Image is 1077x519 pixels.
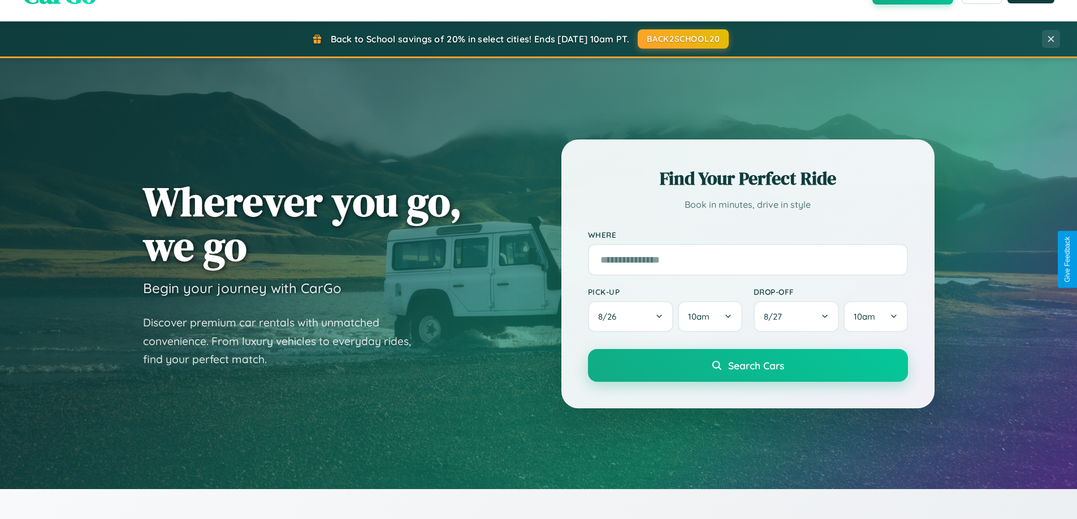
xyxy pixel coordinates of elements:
button: 8/26 [588,301,674,332]
button: 10am [844,301,907,332]
label: Pick-up [588,287,742,296]
h3: Begin your journey with CarGo [143,280,341,296]
p: Book in minutes, drive in style [588,197,908,213]
button: BACK2SCHOOL20 [638,29,729,49]
label: Drop-off [754,287,908,296]
h2: Find Your Perfect Ride [588,166,908,191]
div: Give Feedback [1063,237,1071,282]
span: 8 / 27 [764,311,788,322]
button: 10am [678,301,742,332]
span: 8 / 26 [598,311,622,322]
button: 8/27 [754,301,840,332]
p: Discover premium car rentals with unmatched convenience. From luxury vehicles to everyday rides, ... [143,313,426,369]
label: Where [588,230,908,239]
span: 10am [854,311,875,322]
span: Back to School savings of 20% in select cities! Ends [DATE] 10am PT. [331,33,629,45]
span: Search Cars [728,359,784,372]
h1: Wherever you go, we go [143,179,462,268]
button: Search Cars [588,349,908,382]
span: 10am [688,311,710,322]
